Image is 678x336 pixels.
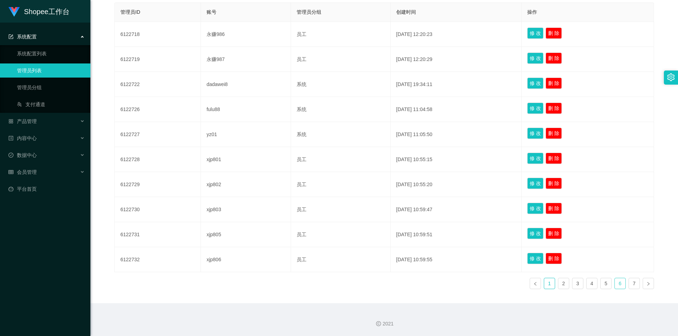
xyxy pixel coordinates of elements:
a: 6 [615,278,625,289]
i: 图标: appstore-o [8,119,13,124]
a: 1 [544,278,555,289]
button: 删 除 [546,253,562,264]
span: [DATE] 10:55:20 [396,182,432,187]
span: 内容中心 [8,135,37,141]
button: 删 除 [546,53,562,64]
td: 永赚986 [201,22,291,47]
span: [DATE] 10:59:47 [396,207,432,212]
td: 6122718 [115,22,201,47]
a: Shopee工作台 [8,8,70,14]
span: [DATE] 10:55:15 [396,157,432,162]
button: 删 除 [546,203,562,214]
li: 下一页 [643,278,654,289]
span: 账号 [207,9,216,15]
button: 删 除 [546,103,562,114]
div: 2021 [96,320,672,328]
i: 图标: profile [8,136,13,141]
button: 删 除 [546,28,562,39]
button: 修 改 [527,53,543,64]
i: 图标: check-circle-o [8,153,13,158]
td: 6122732 [115,247,201,272]
span: 会员管理 [8,169,37,175]
h1: Shopee工作台 [24,0,70,23]
button: 删 除 [546,228,562,239]
button: 修 改 [527,153,543,164]
button: 删 除 [546,78,562,89]
button: 修 改 [527,203,543,214]
li: 1 [544,278,555,289]
button: 删 除 [546,178,562,189]
td: 6122726 [115,97,201,122]
span: 创建时间 [396,9,416,15]
li: 2 [558,278,569,289]
a: 管理员列表 [17,63,85,78]
a: 系统配置列表 [17,47,85,61]
td: xjp805 [201,222,291,247]
a: 7 [629,278,640,289]
button: 修 改 [527,178,543,189]
span: 管理员分组 [297,9,321,15]
button: 修 改 [527,78,543,89]
span: 操作 [527,9,537,15]
i: 图标: left [533,282,537,286]
a: 2 [558,278,569,289]
td: 系统 [291,97,391,122]
td: 6122730 [115,197,201,222]
a: 4 [587,278,597,289]
i: 图标: copyright [376,321,381,326]
td: xjp802 [201,172,291,197]
span: [DATE] 19:34:11 [396,81,432,87]
td: xjp801 [201,147,291,172]
td: 6122722 [115,72,201,97]
span: 系统配置 [8,34,37,39]
button: 修 改 [527,103,543,114]
i: 图标: table [8,170,13,175]
td: 6122728 [115,147,201,172]
i: 图标: form [8,34,13,39]
td: 员工 [291,247,391,272]
a: 图标: dashboard平台首页 [8,182,85,196]
td: xjp803 [201,197,291,222]
img: logo.9652507e.png [8,7,20,17]
a: 3 [572,278,583,289]
td: xjp806 [201,247,291,272]
span: [DATE] 11:05:50 [396,132,432,137]
button: 修 改 [527,128,543,139]
span: [DATE] 12:20:23 [396,31,432,37]
span: [DATE] 12:20:29 [396,56,432,62]
span: [DATE] 10:59:55 [396,257,432,262]
i: 图标: right [646,282,650,286]
td: 员工 [291,22,391,47]
td: 6122719 [115,47,201,72]
td: 员工 [291,197,391,222]
span: 管理员ID [120,9,140,15]
td: dadawei8 [201,72,291,97]
td: 员工 [291,47,391,72]
a: 图标: usergroup-add-o支付通道 [17,97,85,111]
td: 系统 [291,122,391,147]
td: fulu88 [201,97,291,122]
button: 删 除 [546,128,562,139]
td: 永赚987 [201,47,291,72]
td: yz01 [201,122,291,147]
td: 6122727 [115,122,201,147]
a: 5 [601,278,611,289]
td: 6122729 [115,172,201,197]
span: 产品管理 [8,118,37,124]
td: 6122731 [115,222,201,247]
td: 系统 [291,72,391,97]
button: 修 改 [527,253,543,264]
span: [DATE] 11:04:58 [396,106,432,112]
button: 删 除 [546,153,562,164]
td: 员工 [291,222,391,247]
a: 管理员分组 [17,80,85,94]
td: 员工 [291,147,391,172]
li: 上一页 [530,278,541,289]
i: 图标: setting [667,73,675,81]
span: 数据中心 [8,152,37,158]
